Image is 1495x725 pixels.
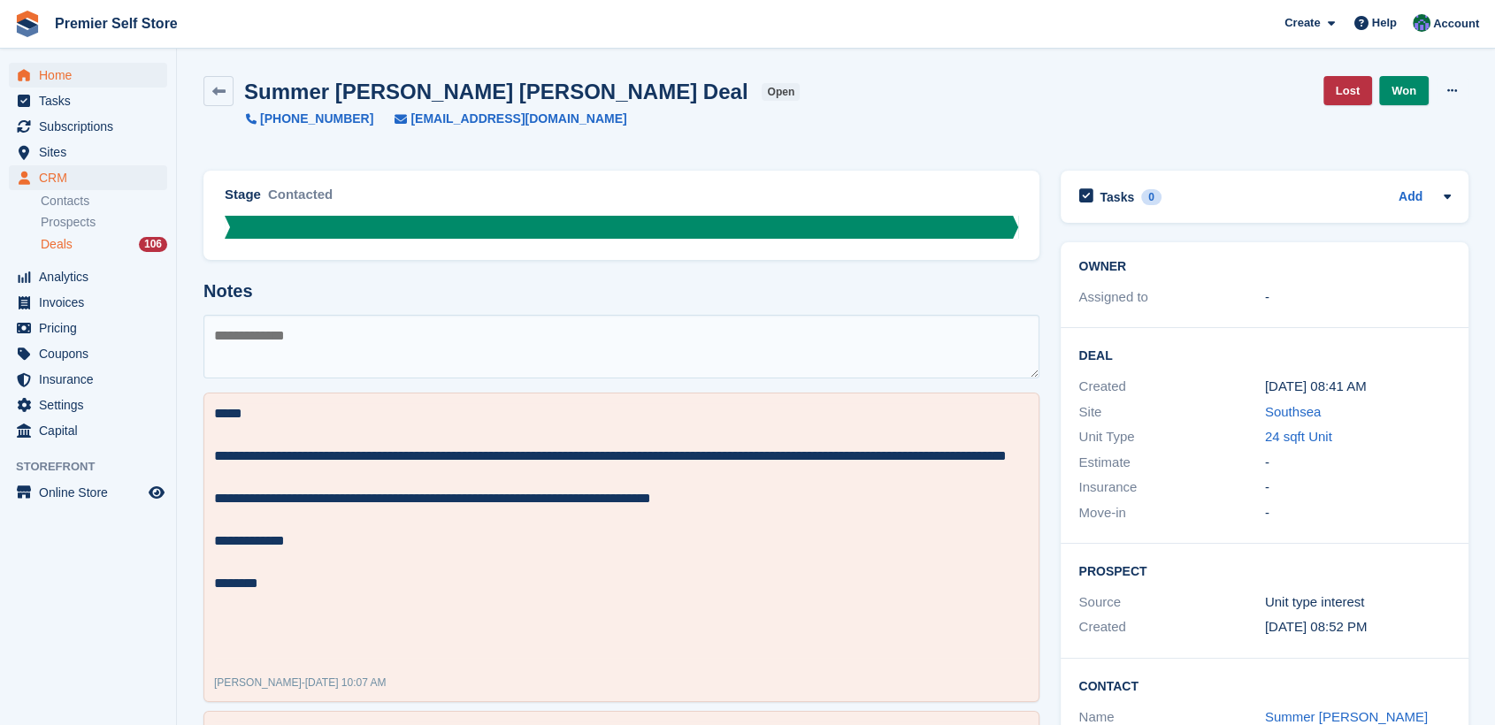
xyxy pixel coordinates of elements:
[1078,287,1264,308] div: Assigned to
[1265,287,1451,308] div: -
[260,110,373,128] span: [PHONE_NUMBER]
[1399,187,1422,208] a: Add
[139,237,167,252] div: 106
[1379,76,1429,105] a: Won
[39,316,145,340] span: Pricing
[1141,189,1161,205] div: 0
[1078,477,1264,498] div: Insurance
[39,480,145,505] span: Online Store
[1265,404,1321,419] a: Southsea
[1265,453,1451,473] div: -
[1078,427,1264,447] div: Unit Type
[373,110,626,128] a: [EMAIL_ADDRESS][DOMAIN_NAME]
[9,165,167,190] a: menu
[1323,76,1372,105] a: Lost
[410,110,626,128] span: [EMAIL_ADDRESS][DOMAIN_NAME]
[1078,260,1451,274] h2: Owner
[1265,477,1451,498] div: -
[1078,346,1451,363] h2: Deal
[9,341,167,366] a: menu
[1433,15,1479,33] span: Account
[39,140,145,164] span: Sites
[214,675,387,691] div: -
[268,185,333,216] div: Contacted
[1265,592,1451,613] div: Unit type interest
[9,418,167,443] a: menu
[41,193,167,210] a: Contacts
[9,264,167,289] a: menu
[39,418,145,443] span: Capital
[1100,189,1134,205] h2: Tasks
[39,393,145,417] span: Settings
[203,281,1039,301] h2: Notes
[9,393,167,417] a: menu
[16,458,176,476] span: Storefront
[9,114,167,139] a: menu
[305,676,387,689] span: [DATE] 10:07 AM
[1078,453,1264,473] div: Estimate
[1078,617,1264,637] div: Created
[9,480,167,505] a: menu
[1372,14,1397,32] span: Help
[39,63,145,88] span: Home
[214,676,302,689] span: [PERSON_NAME]
[9,316,167,340] a: menu
[9,140,167,164] a: menu
[39,264,145,289] span: Analytics
[39,165,145,190] span: CRM
[39,367,145,392] span: Insurance
[246,110,373,128] a: [PHONE_NUMBER]
[146,482,167,503] a: Preview store
[41,213,167,232] a: Prospects
[1265,429,1332,444] a: 24 sqft Unit
[41,235,167,254] a: Deals 106
[1413,14,1430,32] img: Jo Granger
[39,341,145,366] span: Coupons
[41,236,73,253] span: Deals
[1078,377,1264,397] div: Created
[1078,676,1451,694] h2: Contact
[41,214,96,231] span: Prospects
[14,11,41,37] img: stora-icon-8386f47178a22dfd0bd8f6a31ec36ba5ce8667c1dd55bd0f319d3a0aa187defe.svg
[39,290,145,315] span: Invoices
[1284,14,1320,32] span: Create
[9,63,167,88] a: menu
[1265,377,1451,397] div: [DATE] 08:41 AM
[1078,561,1451,579] h2: Prospect
[9,88,167,113] a: menu
[225,185,261,205] div: Stage
[39,114,145,139] span: Subscriptions
[1078,402,1264,423] div: Site
[48,9,185,38] a: Premier Self Store
[1078,592,1264,613] div: Source
[1265,617,1451,637] div: [DATE] 08:52 PM
[244,80,747,103] h2: Summer [PERSON_NAME] [PERSON_NAME] Deal
[1078,503,1264,523] div: Move-in
[9,290,167,315] a: menu
[1265,503,1451,523] div: -
[39,88,145,113] span: Tasks
[9,367,167,392] a: menu
[762,83,800,101] span: open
